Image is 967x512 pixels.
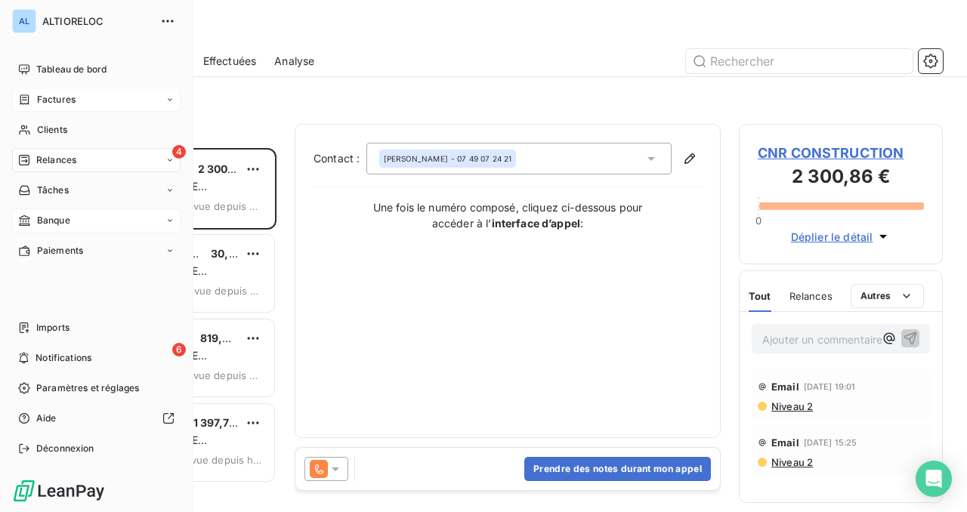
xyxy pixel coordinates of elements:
[37,184,69,197] span: Tâches
[786,228,896,245] button: Déplier le détail
[770,456,813,468] span: Niveau 2
[789,290,833,302] span: Relances
[36,63,107,76] span: Tableau de bord
[384,153,511,164] div: - 07 49 07 24 21
[524,457,711,481] button: Prendre des notes durant mon appel
[804,382,856,391] span: [DATE] 19:01
[804,438,857,447] span: [DATE] 15:25
[36,381,139,395] span: Paramètres et réglages
[42,15,151,27] span: ALTIORELOC
[175,454,262,466] span: prévue depuis hier
[12,9,36,33] div: AL
[492,217,581,230] strong: interface d’appel
[36,321,70,335] span: Imports
[791,229,873,245] span: Déplier le détail
[755,214,762,227] span: 0
[12,479,106,503] img: Logo LeanPay
[36,442,94,455] span: Déconnexion
[314,151,366,166] label: Contact :
[758,143,924,163] span: CNR CONSTRUCTION
[200,332,244,344] span: 819,31 €
[37,244,83,258] span: Paiements
[770,400,813,412] span: Niveau 2
[771,381,799,393] span: Email
[36,351,91,365] span: Notifications
[36,412,57,425] span: Aide
[749,290,771,302] span: Tout
[12,406,181,430] a: Aide
[198,162,256,175] span: 2 300,86 €
[193,416,246,429] span: 1 397,72 €
[177,200,262,212] span: prévue depuis 3 jours
[771,436,799,449] span: Email
[274,54,314,69] span: Analyse
[37,93,76,106] span: Factures
[36,153,76,167] span: Relances
[178,285,262,297] span: prévue depuis 3 jours
[916,461,952,497] div: Open Intercom Messenger
[203,54,257,69] span: Effectuées
[37,214,70,227] span: Banque
[211,247,252,260] span: 30,82 €
[686,49,913,73] input: Rechercher
[37,123,67,137] span: Clients
[172,343,186,356] span: 6
[851,284,924,308] button: Autres
[172,145,186,159] span: 4
[357,199,659,231] p: Une fois le numéro composé, cliquez ci-dessous pour accéder à l’ :
[384,153,448,164] span: [PERSON_NAME]
[177,369,262,381] span: prévue depuis 3 jours
[758,163,924,193] h3: 2 300,86 €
